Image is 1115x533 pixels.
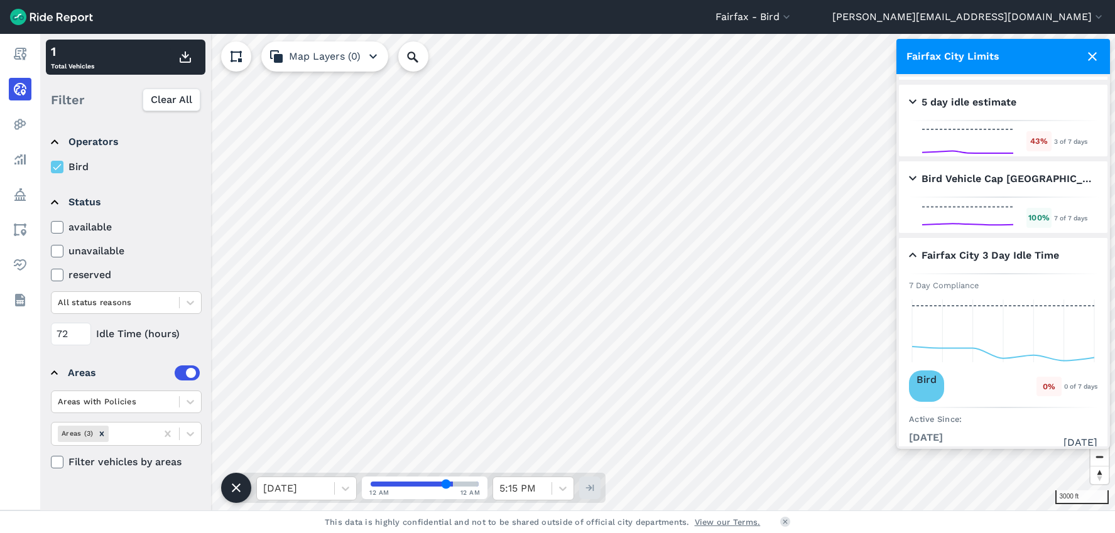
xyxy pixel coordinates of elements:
img: Ride Report [10,9,93,25]
button: Map Layers (0) [261,41,388,72]
a: View our Terms. [695,516,761,528]
a: Realtime [9,78,31,100]
label: available [51,220,202,235]
summary: Operators [51,124,200,159]
a: Analyze [9,148,31,171]
div: 7 of 7 days [1054,212,1087,223]
label: Bird [51,159,202,175]
div: Active Since: [909,413,1097,425]
span: 12 AM [460,488,481,497]
button: [PERSON_NAME][EMAIL_ADDRESS][DOMAIN_NAME] [832,9,1105,24]
h2: Bird Vehicle Cap [GEOGRAPHIC_DATA] [909,171,1092,186]
canvas: Map [40,34,1115,510]
span: 12 AM [369,488,389,497]
div: Total Vehicles [51,42,94,72]
div: 7 Day Compliance [909,279,1097,291]
a: 7 Day ComplianceBird0%0 of 7 daysActive Since:[DATE][DATE] [909,279,1097,455]
div: Areas [68,365,200,380]
span: [DATE] [1063,435,1097,450]
label: reserved [51,267,202,283]
label: Filter vehicles by areas [51,455,202,470]
a: Report [9,43,31,65]
button: Zoom out [1091,448,1109,466]
a: Policy [9,183,31,206]
div: 43 % [1026,131,1052,151]
div: 100 % [1026,208,1052,227]
div: 1 [51,42,94,61]
a: Heatmaps [9,113,31,136]
div: Areas (3) [58,426,95,441]
summary: Areas [51,355,200,390]
a: Datasets [9,289,31,311]
a: Areas [9,218,31,241]
a: Bird [909,370,944,402]
div: 0 of 7 days [1064,380,1097,392]
summary: Status [51,185,200,220]
div: Filter [46,80,205,119]
h2: 5 day idle estimate [909,95,1016,110]
h1: Fairfax City Limits [906,49,999,64]
button: Reset bearing to north [1091,466,1109,484]
h2: Fairfax City 3 Day Idle Time [909,248,1059,263]
div: Remove Areas (3) [95,426,109,441]
input: Search Location or Vehicles [398,41,449,72]
span: Clear All [151,92,192,107]
label: unavailable [51,244,202,259]
a: Health [9,254,31,276]
button: Fairfax - Bird [715,9,793,24]
div: Idle Time (hours) [51,323,202,345]
span: [DATE] [909,430,943,455]
button: Clear All [143,89,200,111]
div: 0 % [1036,377,1062,396]
div: 3 of 7 days [1054,136,1087,147]
div: 3000 ft [1055,490,1109,504]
